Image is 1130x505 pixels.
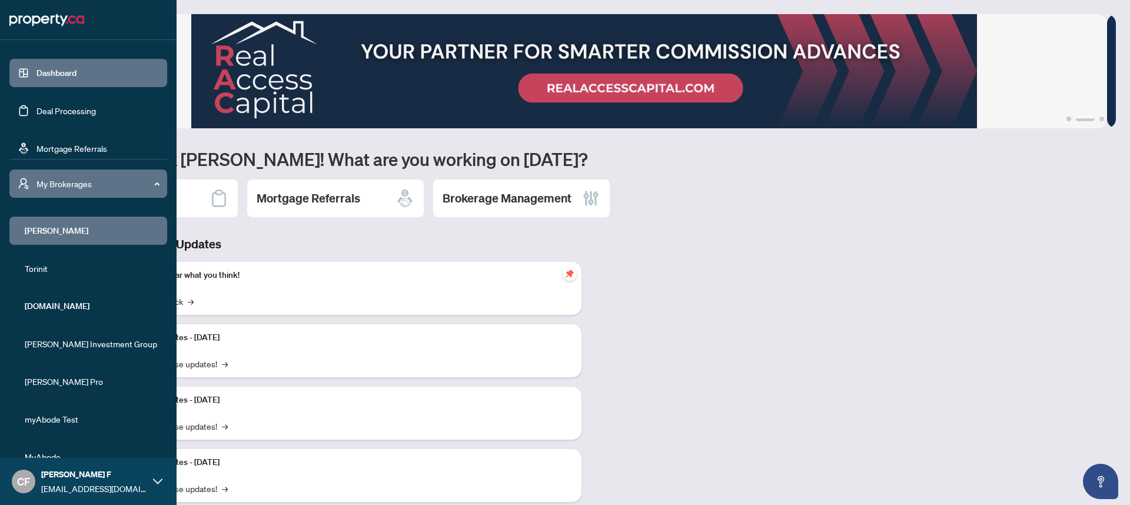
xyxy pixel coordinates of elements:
[36,105,96,116] a: Deal Processing
[36,143,107,154] a: Mortgage Referrals
[1066,117,1071,121] button: 1
[36,177,159,190] span: My Brokerages
[25,375,159,388] span: [PERSON_NAME] Pro
[222,420,228,433] span: →
[61,148,1116,170] h1: Welcome back [PERSON_NAME]! What are you working on [DATE]?
[1099,117,1104,121] button: 3
[1083,464,1118,499] button: Open asap
[188,295,194,308] span: →
[124,331,572,344] p: Platform Updates - [DATE]
[25,300,159,313] span: [DOMAIN_NAME]
[124,269,572,282] p: We want to hear what you think!
[222,357,228,370] span: →
[18,178,29,190] span: user-switch
[25,413,159,426] span: myAbode Test
[25,224,159,237] span: [PERSON_NAME]
[257,190,360,207] h2: Mortgage Referrals
[124,456,572,469] p: Platform Updates - [DATE]
[41,468,147,481] span: [PERSON_NAME] F
[1076,117,1095,121] button: 2
[41,482,147,495] span: [EMAIL_ADDRESS][DOMAIN_NAME]
[25,337,159,350] span: [PERSON_NAME] Investment Group
[222,482,228,495] span: →
[25,262,159,275] span: Torinit
[124,394,572,407] p: Platform Updates - [DATE]
[563,267,577,281] span: pushpin
[61,14,1107,128] img: Slide 1
[443,190,571,207] h2: Brokerage Management
[9,11,84,29] img: logo
[36,68,77,78] a: Dashboard
[61,236,581,252] h3: Brokerage & Industry Updates
[25,450,159,463] span: MyAbode
[17,473,30,490] span: CF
